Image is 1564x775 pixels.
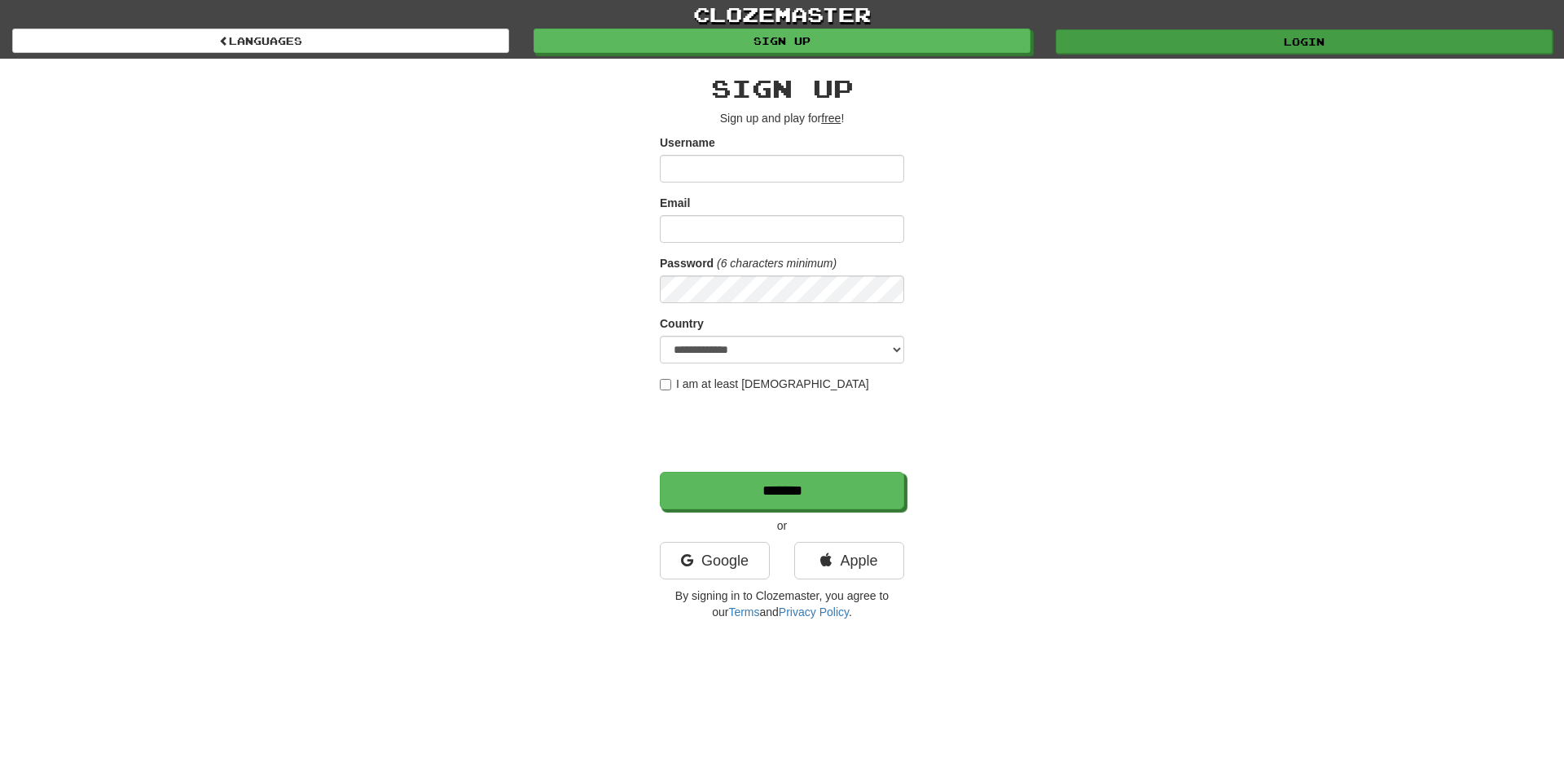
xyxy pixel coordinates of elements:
[728,605,759,619] a: Terms
[12,29,509,53] a: Languages
[660,376,869,392] label: I am at least [DEMOGRAPHIC_DATA]
[534,29,1030,53] a: Sign up
[660,110,904,126] p: Sign up and play for !
[660,517,904,534] p: or
[794,542,904,579] a: Apple
[660,195,690,211] label: Email
[779,605,849,619] a: Privacy Policy
[660,400,907,464] iframe: reCAPTCHA
[660,542,770,579] a: Google
[660,134,715,151] label: Username
[660,588,904,620] p: By signing in to Clozemaster, you agree to our and .
[660,255,714,271] label: Password
[1056,29,1553,54] a: Login
[717,257,837,270] em: (6 characters minimum)
[660,315,704,332] label: Country
[660,75,904,102] h2: Sign up
[660,379,671,390] input: I am at least [DEMOGRAPHIC_DATA]
[821,112,841,125] u: free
